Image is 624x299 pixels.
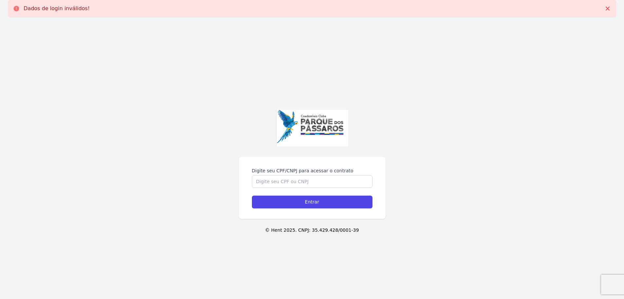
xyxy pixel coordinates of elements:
p: Dados de login inválidos! [24,5,90,12]
p: © Hent 2025. CNPJ: 35.429.428/0001-39 [10,227,614,234]
input: Digite seu CPF ou CNPJ [252,175,372,188]
label: Digite seu CPF/CNPJ para acessar o contrato [252,167,372,174]
input: Entrar [252,196,372,208]
img: Captura%20de%20tela%202025-06-03%20144358.jpg [276,110,348,146]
